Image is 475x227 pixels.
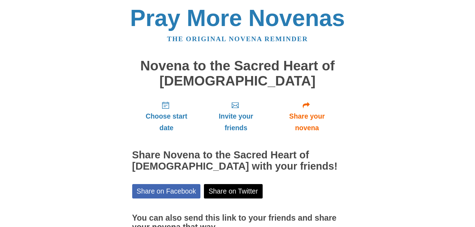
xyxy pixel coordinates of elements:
[132,150,343,172] h2: Share Novena to the Sacred Heart of [DEMOGRAPHIC_DATA] with your friends!
[271,95,343,137] a: Share your novena
[208,111,264,134] span: Invite your friends
[130,5,345,31] a: Pray More Novenas
[201,95,271,137] a: Invite your friends
[278,111,336,134] span: Share your novena
[132,58,343,88] h1: Novena to the Sacred Heart of [DEMOGRAPHIC_DATA]
[204,184,263,198] a: Share on Twitter
[132,184,201,198] a: Share on Facebook
[167,35,308,43] a: The original novena reminder
[139,111,194,134] span: Choose start date
[132,95,201,137] a: Choose start date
